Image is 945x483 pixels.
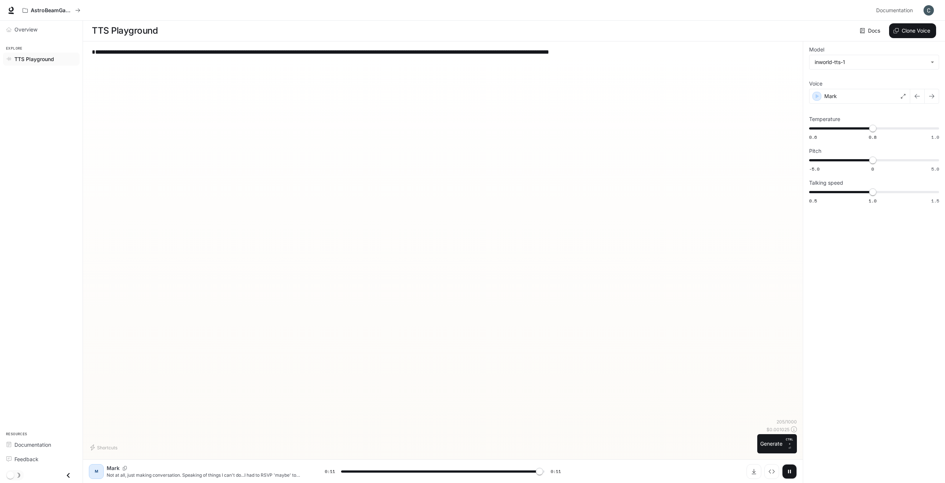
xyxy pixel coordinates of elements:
span: 0.5 [809,198,817,204]
img: User avatar [924,5,934,16]
p: Model [809,47,824,52]
button: GenerateCTRL +⏎ [757,434,797,453]
span: 0:11 [551,468,561,475]
a: TTS Playground [3,53,80,66]
div: inworld-tts-1 [815,58,927,66]
span: 1.0 [869,198,876,204]
h1: TTS Playground [92,23,158,38]
p: Temperature [809,117,840,122]
p: 205 / 1000 [777,419,797,425]
a: Overview [3,23,80,36]
span: Documentation [14,441,51,449]
button: Copy Voice ID [120,466,130,470]
p: Not at all, just making conversation. Speaking of things I can't do...I had to RSVP 'maybe' to [P... [107,472,307,478]
span: 1.5 [931,198,939,204]
span: 0 [871,166,874,172]
p: Mark [107,464,120,472]
span: 0.8 [869,134,876,140]
button: All workspaces [19,3,84,18]
span: 5.0 [931,166,939,172]
p: Voice [809,81,822,86]
a: Feedback [3,453,80,466]
p: ⏎ [785,437,794,450]
p: $ 0.001025 [767,426,789,433]
a: Documentation [3,438,80,451]
span: 0:11 [325,468,335,475]
p: Pitch [809,148,821,154]
button: User avatar [921,3,936,18]
p: Talking speed [809,180,843,185]
span: TTS Playground [14,55,54,63]
button: Shortcuts [89,442,120,453]
button: Download audio [747,464,761,479]
p: Mark [824,93,837,100]
div: inworld-tts-1 [809,55,939,69]
p: AstroBeamGame [31,7,72,14]
span: Documentation [876,6,913,15]
div: M [90,466,102,477]
span: 0.6 [809,134,817,140]
button: Inspect [764,464,779,479]
span: Feedback [14,455,39,463]
p: CTRL + [785,437,794,446]
button: Clone Voice [889,23,936,38]
span: Overview [14,26,37,33]
button: Close drawer [60,468,77,483]
span: Dark mode toggle [7,471,14,479]
a: Documentation [873,3,918,18]
span: -5.0 [809,166,819,172]
a: Docs [858,23,883,38]
span: 1.0 [931,134,939,140]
